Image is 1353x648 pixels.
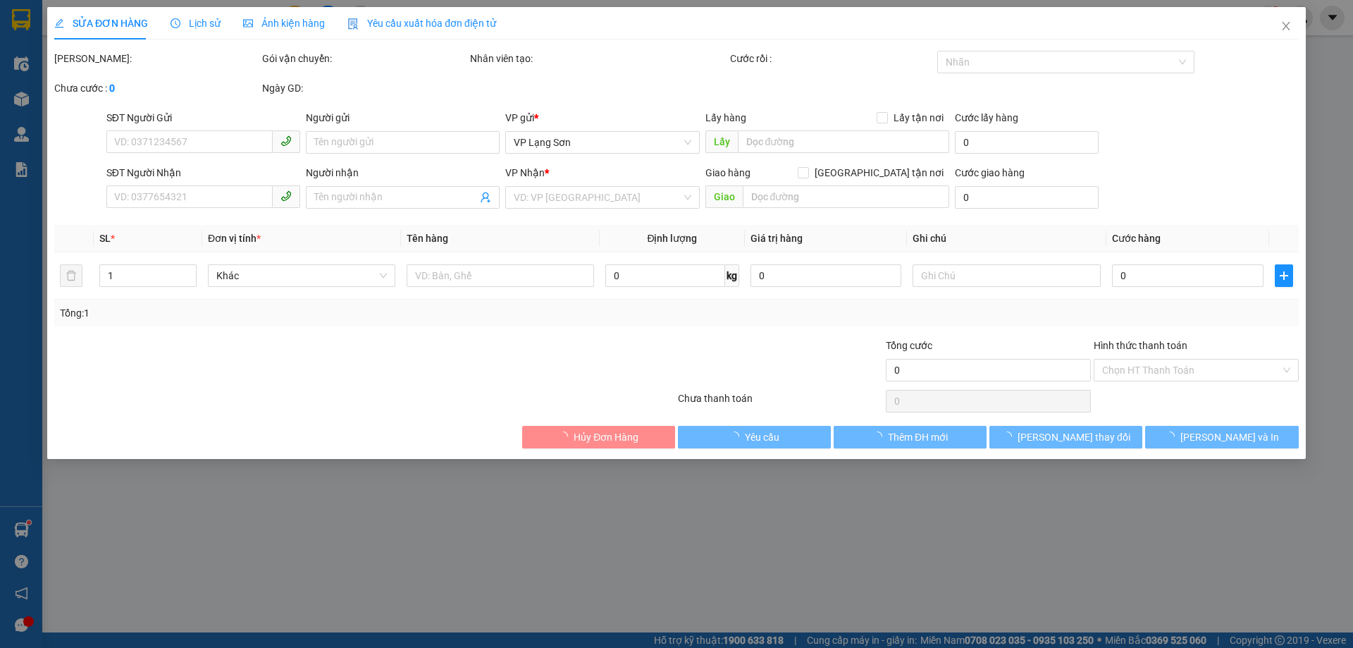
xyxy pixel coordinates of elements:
span: user-add [481,192,492,203]
input: VD: Bàn, Ghế [407,264,594,287]
span: Lấy [705,130,738,153]
span: phone [280,190,292,202]
span: loading [558,432,574,441]
span: Lấy hàng [705,112,746,123]
div: Gói vận chuyển: [262,51,467,66]
th: Ghi chú [908,225,1106,252]
span: close [1280,20,1292,32]
span: loading [1165,432,1180,441]
button: Thêm ĐH mới [834,426,987,448]
button: delete [60,264,82,287]
span: phone [280,135,292,147]
span: SỬA ĐƠN HÀNG [54,18,148,29]
span: Lịch sử [171,18,221,29]
input: Cước lấy hàng [955,131,1099,154]
div: SĐT Người Nhận [106,165,300,181]
span: Đơn vị tính [208,233,261,244]
input: Dọc đường [738,130,949,153]
span: Giao hàng [705,167,750,178]
span: Yêu cầu [745,429,779,445]
span: Yêu cầu xuất hóa đơn điện tử [347,18,496,29]
span: loading [872,432,888,441]
div: Tổng: 1 [60,305,522,321]
span: edit [54,18,64,28]
span: VP Nhận [506,167,545,178]
button: [PERSON_NAME] thay đổi [989,426,1142,448]
span: Hủy Đơn Hàng [574,429,638,445]
span: [PERSON_NAME] thay đổi [1018,429,1130,445]
div: SĐT Người Gửi [106,110,300,126]
span: Khác [216,265,387,286]
button: plus [1275,264,1293,287]
div: Cước rồi : [730,51,935,66]
span: loading [1002,432,1018,441]
div: Ngày GD: [262,80,467,96]
label: Cước giao hàng [955,167,1025,178]
label: Hình thức thanh toán [1094,340,1187,351]
span: plus [1275,270,1292,281]
span: picture [243,18,253,28]
span: loading [729,432,745,441]
span: Tổng cước [886,340,932,351]
div: Người nhận [306,165,500,181]
span: Lấy tận nơi [888,110,949,126]
span: VP Lạng Sơn [514,132,691,153]
input: Dọc đường [743,185,949,208]
span: Tên hàng [407,233,448,244]
span: Cước hàng [1112,233,1161,244]
div: Chưa thanh toán [676,391,884,415]
span: SL [99,233,111,244]
span: clock-circle [171,18,180,28]
div: Người gửi [306,110,500,126]
div: Nhân viên tạo: [470,51,727,66]
button: [PERSON_NAME] và In [1146,426,1299,448]
img: icon [347,18,359,30]
span: Giá trị hàng [750,233,803,244]
span: Ảnh kiện hàng [243,18,325,29]
span: [GEOGRAPHIC_DATA] tận nơi [809,165,949,181]
span: kg [725,264,739,287]
span: Thêm ĐH mới [888,429,948,445]
input: Ghi Chú [913,264,1101,287]
span: Giao [705,185,743,208]
button: Close [1266,7,1306,47]
button: Yêu cầu [678,426,831,448]
div: [PERSON_NAME]: [54,51,259,66]
label: Cước lấy hàng [955,112,1018,123]
span: [PERSON_NAME] và In [1180,429,1279,445]
b: 0 [109,82,115,94]
button: Hủy Đơn Hàng [522,426,675,448]
div: Chưa cước : [54,80,259,96]
div: VP gửi [506,110,700,126]
input: Cước giao hàng [955,186,1099,209]
span: Định lượng [648,233,698,244]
